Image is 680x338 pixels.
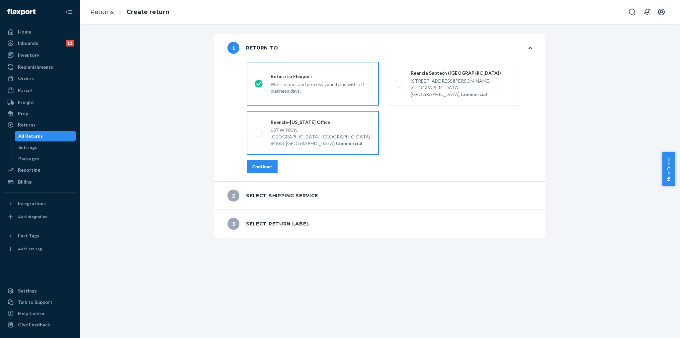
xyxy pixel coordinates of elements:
div: [GEOGRAPHIC_DATA], [GEOGRAPHIC_DATA], [411,84,511,98]
div: Billing [18,179,32,185]
a: Billing [4,177,76,187]
a: Inventory [4,50,76,60]
button: Fast Tags [4,230,76,241]
div: Select return label [227,218,309,230]
a: Returns [90,8,114,16]
a: All Returns [15,131,76,141]
a: Help Center [4,308,76,319]
a: Parcel [4,85,76,96]
ol: breadcrumbs [85,2,175,22]
strong: Commercial [336,140,362,146]
button: Open Search Box [626,5,639,19]
a: Add Integration [4,211,76,222]
div: [STREET_ADDRESS][PERSON_NAME] [411,78,511,84]
div: Reporting [18,167,40,173]
div: Add Integration [18,214,47,219]
div: Reencle Suptech ([GEOGRAPHIC_DATA]) [411,70,511,76]
a: Create return [127,8,169,16]
div: We'll inspect and process your items within 3 business days. [271,80,371,94]
div: [GEOGRAPHIC_DATA], [GEOGRAPHIC_DATA] 84663, [GEOGRAPHIC_DATA], [271,133,371,147]
div: Reencle-[US_STATE] Office [271,119,371,126]
a: Settings [15,142,76,153]
a: Orders [4,73,76,84]
button: Open account menu [655,5,668,19]
div: Integrations [18,200,46,207]
a: Inbounds11 [4,38,76,48]
div: 137 W 900 N, [271,127,371,133]
div: Freight [18,99,34,106]
span: 3 [227,218,239,230]
div: Give Feedback [18,321,50,328]
a: Home [4,27,76,37]
div: Talk to Support [18,299,52,305]
div: Prep [18,110,28,117]
strong: Commercial [461,91,487,97]
div: Fast Tags [18,232,39,239]
div: Return to [227,42,278,54]
button: Close Navigation [62,5,76,19]
div: Continue [252,163,272,170]
button: Give Feedback [4,319,76,330]
div: Settings [18,288,37,294]
button: Continue [247,160,278,173]
a: Settings [4,286,76,296]
a: Replenishments [4,62,76,72]
div: Packages [18,155,39,162]
button: Help Center [662,152,675,186]
a: Talk to Support [4,297,76,307]
div: Replenishments [18,64,53,70]
button: Open notifications [640,5,653,19]
div: Return to Flexport [271,73,371,80]
a: Reporting [4,165,76,175]
div: Add Fast Tag [18,246,42,252]
div: Orders [18,75,34,82]
div: All Returns [18,133,43,139]
span: 2 [227,190,239,202]
div: Returns [18,122,36,128]
a: Packages [15,153,76,164]
a: Freight [4,97,76,108]
div: Help Center [18,310,45,317]
a: Returns [4,120,76,130]
div: Home [18,29,31,35]
img: Flexport logo [7,9,36,15]
div: Parcel [18,87,32,94]
span: 1 [227,42,239,54]
a: Add Fast Tag [4,244,76,254]
div: Settings [18,144,37,151]
a: Prep [4,108,76,119]
div: 11 [66,40,74,46]
div: Inventory [18,52,39,58]
div: Inbounds [18,40,38,46]
div: Select shipping service [227,190,318,202]
button: Integrations [4,198,76,209]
